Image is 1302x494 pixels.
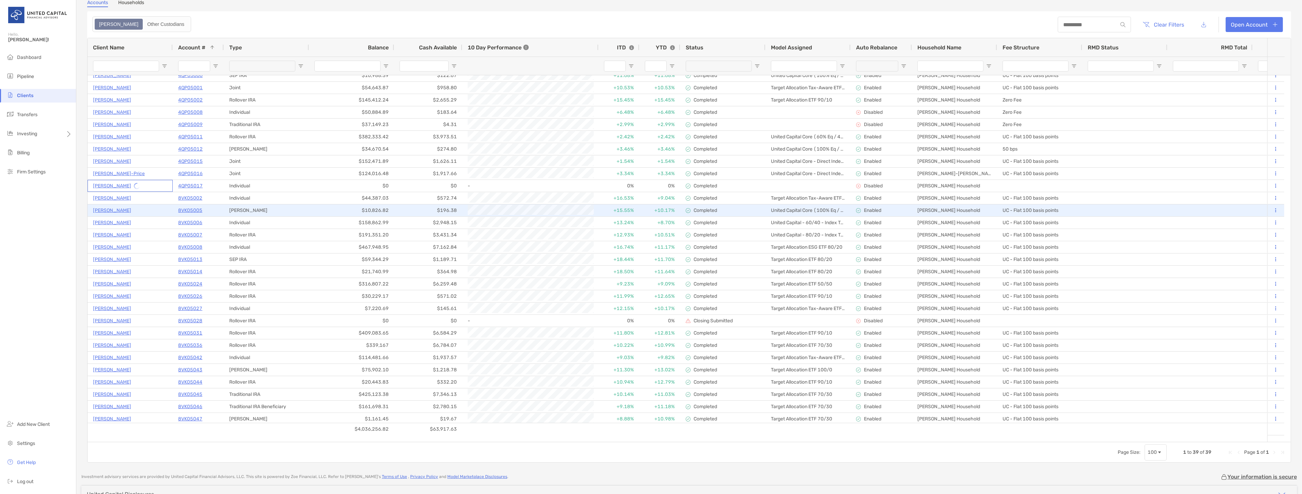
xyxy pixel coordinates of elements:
[599,143,639,155] div: +3.46%
[93,243,131,251] p: [PERSON_NAME]
[93,133,131,141] p: [PERSON_NAME]
[856,257,861,262] img: icon image
[997,192,1082,204] div: UC - Flat 100 basis points
[686,269,691,274] img: complete icon
[639,180,680,192] div: 0%
[912,204,997,216] div: [PERSON_NAME] Household
[639,143,680,155] div: +3.46%
[17,112,37,118] span: Transfers
[997,143,1082,155] div: 50 bps
[8,3,68,27] img: United Capital Logo
[856,171,861,176] img: icon image
[178,280,202,288] a: 8VK05024
[93,255,131,264] p: [PERSON_NAME]
[765,82,851,94] div: Target Allocation Tax-Aware ETF 90/10
[93,182,131,190] p: [PERSON_NAME]
[912,70,997,81] div: [PERSON_NAME] Household
[912,106,997,118] div: [PERSON_NAME] Household
[639,106,680,118] div: +6.48%
[93,157,131,166] a: [PERSON_NAME]
[6,129,14,137] img: investing icon
[309,290,394,302] div: $30,229.17
[997,168,1082,180] div: UC - Flat 100 basis points
[93,267,131,276] a: [PERSON_NAME]
[639,278,680,290] div: +9.09%
[309,253,394,265] div: $59,344.29
[1003,61,1069,72] input: Fee Structure Filter Input
[178,255,202,264] a: 8VK05013
[224,82,309,94] div: Joint
[912,229,997,241] div: [PERSON_NAME] Household
[686,196,691,201] img: complete icon
[912,119,997,130] div: [PERSON_NAME] Household
[298,63,304,69] button: Open Filter Menu
[686,208,691,213] img: complete icon
[997,70,1082,81] div: UC - Flat 100 basis points
[93,96,131,104] a: [PERSON_NAME]
[93,108,131,117] p: [PERSON_NAME]
[178,96,203,104] p: 4QP05002
[309,131,394,143] div: $382,333.42
[178,157,203,166] p: 4QP05015
[599,82,639,94] div: +10.53%
[599,70,639,81] div: +11.68%
[394,204,462,216] div: $196.38
[178,231,202,239] a: 8VK05007
[912,266,997,278] div: [PERSON_NAME] Household
[394,106,462,118] div: $183.64
[178,194,202,202] a: 8VK05002
[224,253,309,265] div: SEP IRA
[599,155,639,167] div: +1.54%
[93,83,131,92] p: [PERSON_NAME]
[912,131,997,143] div: [PERSON_NAME] Household
[1157,63,1162,69] button: Open Filter Menu
[997,229,1082,241] div: UC - Flat 100 basis points
[765,241,851,253] div: Target Allocation ESG ETF 80/20
[309,82,394,94] div: $54,643.87
[997,155,1082,167] div: UC - Flat 100 basis points
[629,63,634,69] button: Open Filter Menu
[178,267,202,276] a: 8VK05014
[639,155,680,167] div: +1.54%
[686,171,691,176] img: complete icon
[599,229,639,241] div: +12.93%
[912,217,997,229] div: [PERSON_NAME] Household
[178,243,202,251] p: 8VK05008
[93,218,131,227] p: [PERSON_NAME]
[599,119,639,130] div: +2.99%
[224,168,309,180] div: Joint
[394,143,462,155] div: $274.80
[686,98,691,103] img: complete icon
[901,63,906,69] button: Open Filter Menu
[912,168,997,180] div: [PERSON_NAME]-[PERSON_NAME]'s Household
[93,145,131,153] a: [PERSON_NAME]
[639,266,680,278] div: +11.64%
[856,86,861,90] img: icon image
[178,61,210,72] input: Account # Filter Input
[6,72,14,80] img: pipeline icon
[93,71,131,80] a: [PERSON_NAME]
[309,168,394,180] div: $124,016.48
[309,217,394,229] div: $158,862.99
[645,61,667,72] input: YTD Filter Input
[309,106,394,118] div: $50,884.89
[309,241,394,253] div: $467,948.95
[178,71,203,80] p: 4QP05000
[394,217,462,229] div: $2,948.15
[93,120,131,129] a: [PERSON_NAME]
[686,86,691,90] img: complete icon
[997,266,1082,278] div: UC - Flat 100 basis points
[686,233,691,237] img: complete icon
[178,218,202,227] p: 8VK05006
[856,135,861,139] img: icon image
[639,82,680,94] div: +10.53%
[178,182,203,190] a: 4QP05017
[765,143,851,155] div: United Capital Core (100% Eq / 0% Fi)
[93,194,131,202] a: [PERSON_NAME]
